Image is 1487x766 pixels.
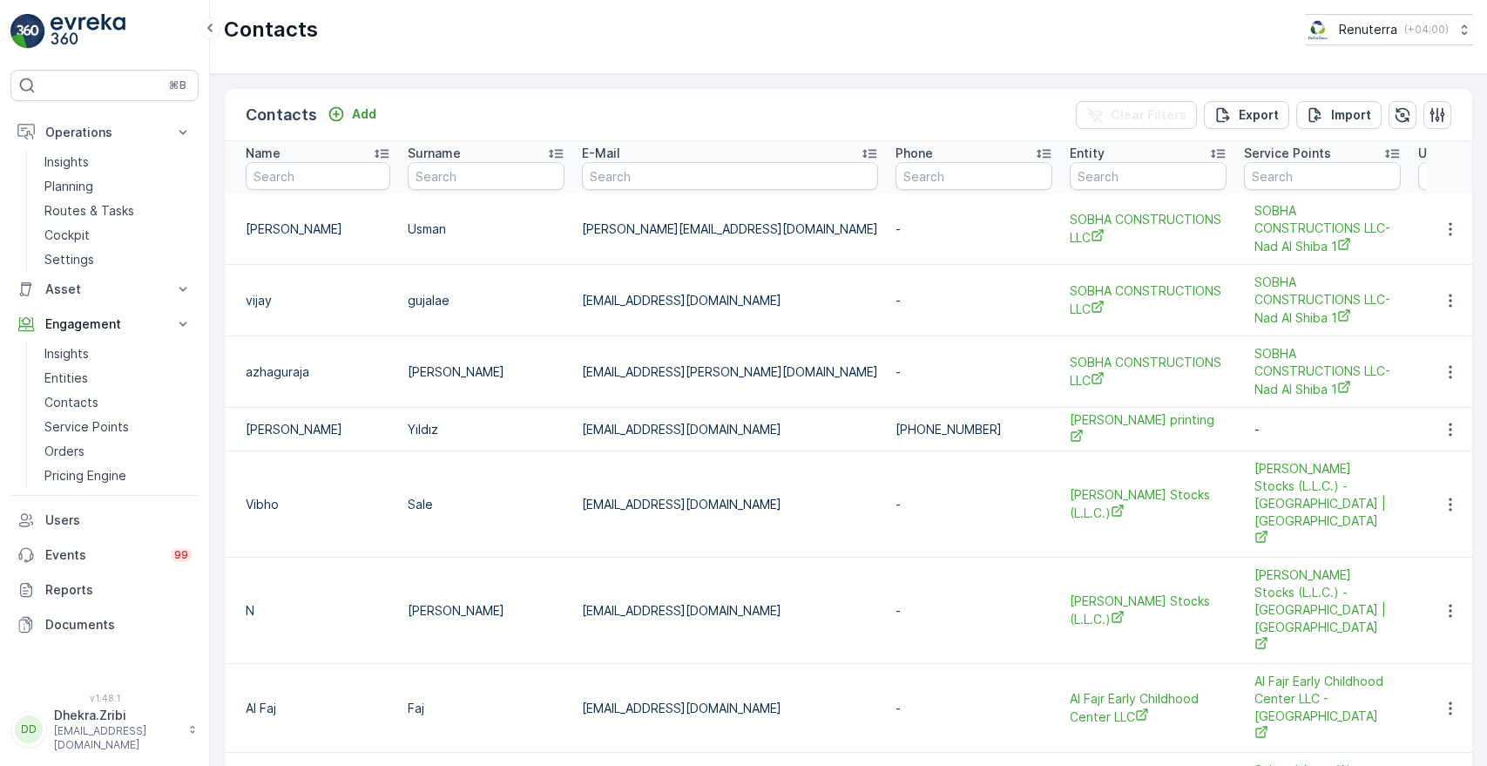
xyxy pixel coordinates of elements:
td: [PERSON_NAME] [225,193,399,265]
a: Documents [10,607,199,642]
p: Engagement [45,315,164,333]
td: [EMAIL_ADDRESS][DOMAIN_NAME] [573,451,887,558]
span: [PERSON_NAME] printing [1070,411,1227,447]
p: Import [1331,106,1371,124]
td: [EMAIL_ADDRESS][PERSON_NAME][DOMAIN_NAME] [573,336,887,408]
td: [PERSON_NAME] [399,558,573,664]
img: logo [10,14,45,49]
input: Search [408,162,564,190]
p: Phone [896,145,933,162]
td: Vibho [225,451,399,558]
button: Import [1296,101,1382,129]
a: Cockpit [37,223,199,247]
button: Engagement [10,307,199,342]
p: Asset [45,281,164,298]
p: Dhekra.Zribi [54,707,179,724]
a: SOBHA CONSTRUCTIONS LLC [1070,282,1227,318]
p: Renuterra [1339,21,1397,38]
td: - [887,336,1061,408]
span: [PERSON_NAME] Stocks (L.L.C.) [1070,593,1227,628]
img: logo_light-DOdMpM7g.png [51,14,125,49]
a: Insights [37,150,199,174]
p: ( +04:00 ) [1404,23,1449,37]
button: Export [1204,101,1289,129]
p: ⌘B [169,78,186,92]
p: Documents [45,616,192,634]
a: Al Tayer Stocks (L.L.C.) - Dubai College | Al Sufouh [1254,566,1390,654]
p: User [1418,145,1446,162]
button: Operations [10,115,199,150]
a: Al Tayer Stocks (L.L.C.) [1070,486,1227,522]
a: SOBHA CONSTRUCTIONS LLC [1070,354,1227,390]
td: azhaguraja [225,336,399,408]
p: Orders [44,443,84,460]
input: Search [896,162,1052,190]
p: Planning [44,178,93,195]
button: Add [321,104,383,125]
p: Entity [1070,145,1105,162]
a: Settings [37,247,199,272]
a: Orders [37,439,199,464]
a: Reports [10,573,199,607]
button: Renuterra(+04:00) [1305,14,1473,45]
p: Operations [45,124,164,141]
span: [PERSON_NAME] Stocks (L.L.C.) - [GEOGRAPHIC_DATA] | [GEOGRAPHIC_DATA] [1254,460,1390,548]
div: DD [15,715,43,743]
img: Screenshot_2024-07-26_at_13.33.01.png [1305,20,1332,39]
p: Cockpit [44,227,90,244]
td: Usman [399,193,573,265]
input: Search [246,162,390,190]
td: [PERSON_NAME] [225,408,399,451]
td: [EMAIL_ADDRESS][DOMAIN_NAME] [573,265,887,336]
p: Service Points [44,418,129,436]
button: Asset [10,272,199,307]
td: gujalae [399,265,573,336]
p: Contacts [246,103,317,127]
a: SOBHA CONSTRUCTIONS LLC-Nad Al Shiba 1 [1254,345,1390,398]
td: Sale [399,451,573,558]
p: Insights [44,345,89,363]
p: Name [246,145,281,162]
td: Faj [399,664,573,753]
p: Events [45,546,160,564]
a: Entities [37,366,199,390]
p: E-Mail [582,145,620,162]
p: - [1254,421,1390,438]
p: Pricing Engine [44,467,126,485]
span: [PERSON_NAME] Stocks (L.L.C.) [1070,486,1227,522]
a: Pricing Engine [37,464,199,488]
a: Contacts [37,390,199,415]
td: vijay [225,265,399,336]
td: - [887,193,1061,265]
a: Planning [37,174,199,199]
p: Routes & Tasks [44,202,134,220]
a: SOBHA CONSTRUCTIONS LLC [1070,211,1227,247]
td: - [887,664,1061,753]
p: Surname [408,145,461,162]
a: Al Tayer Stocks (L.L.C.) [1070,593,1227,628]
p: Contacts [224,16,318,44]
a: Al Fajr Early Childhood Center LLC [1070,690,1227,726]
a: Events99 [10,538,199,573]
span: SOBHA CONSTRUCTIONS LLC-Nad Al Shiba 1 [1254,202,1390,255]
button: Clear Filters [1076,101,1197,129]
a: SOBHA CONSTRUCTIONS LLC-Nad Al Shiba 1 [1254,274,1390,327]
input: Search [1070,162,1227,190]
td: N [225,558,399,664]
td: - [887,265,1061,336]
td: Al Faj [225,664,399,753]
p: Contacts [44,394,98,411]
td: [PERSON_NAME][EMAIL_ADDRESS][DOMAIN_NAME] [573,193,887,265]
input: Search [582,162,878,190]
td: [EMAIL_ADDRESS][DOMAIN_NAME] [573,664,887,753]
td: - [887,558,1061,664]
span: v 1.48.1 [10,693,199,703]
span: [PERSON_NAME] Stocks (L.L.C.) - [GEOGRAPHIC_DATA] | [GEOGRAPHIC_DATA] [1254,566,1390,654]
td: [EMAIL_ADDRESS][DOMAIN_NAME] [573,558,887,664]
input: Search [1244,162,1401,190]
p: [EMAIL_ADDRESS][DOMAIN_NAME] [54,724,179,752]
